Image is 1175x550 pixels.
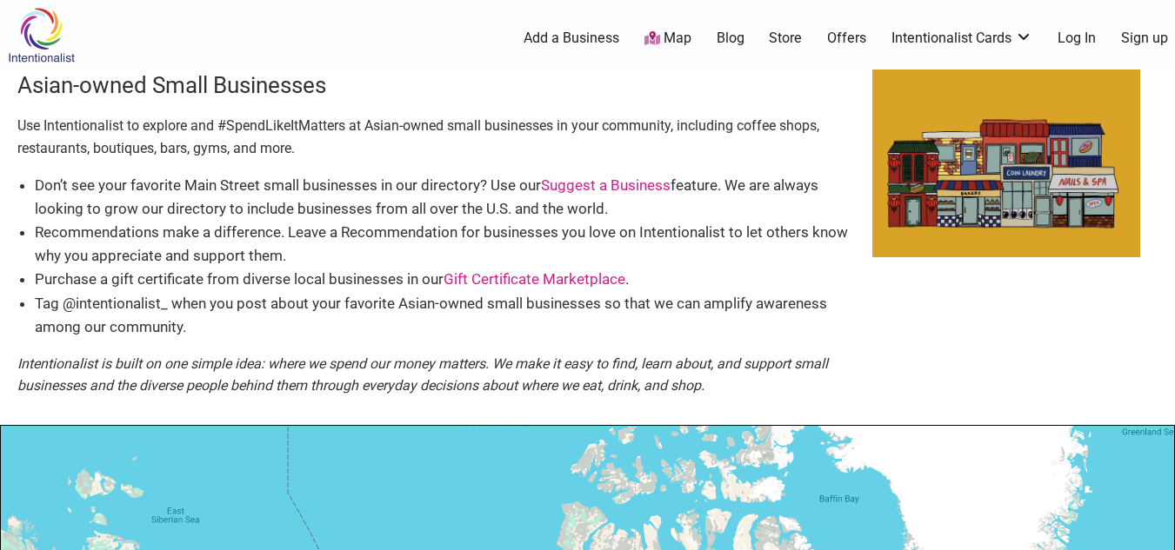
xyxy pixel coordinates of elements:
[541,176,671,194] a: Suggest a Business
[35,268,855,291] li: Purchase a gift certificate from diverse local businesses in our .
[644,29,691,49] a: Map
[891,29,1032,48] a: Intentionalist Cards
[1121,29,1168,48] a: Sign up
[35,221,855,268] li: Recommendations make a difference. Leave a Recommendation for businesses you love on Intentionali...
[17,70,855,101] h3: Asian-owned Small Businesses
[444,270,625,288] a: Gift Certificate Marketplace
[17,355,828,394] em: Intentionalist is built on one simple idea: where we spend our money matters. We make it easy to ...
[769,29,802,48] a: Store
[872,70,1140,257] img: AAPIHM_square-min-scaled.jpg
[827,29,866,48] a: Offers
[1058,29,1096,48] a: Log In
[524,29,619,48] a: Add a Business
[35,174,855,221] li: Don’t see your favorite Main Street small businesses in our directory? Use our feature. We are al...
[717,29,744,48] a: Blog
[35,292,855,339] li: Tag @intentionalist_ when you post about your favorite Asian-owned small businesses so that we ca...
[17,115,855,159] p: Use Intentionalist to explore and #SpendLikeItMatters at Asian-owned small businesses in your com...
